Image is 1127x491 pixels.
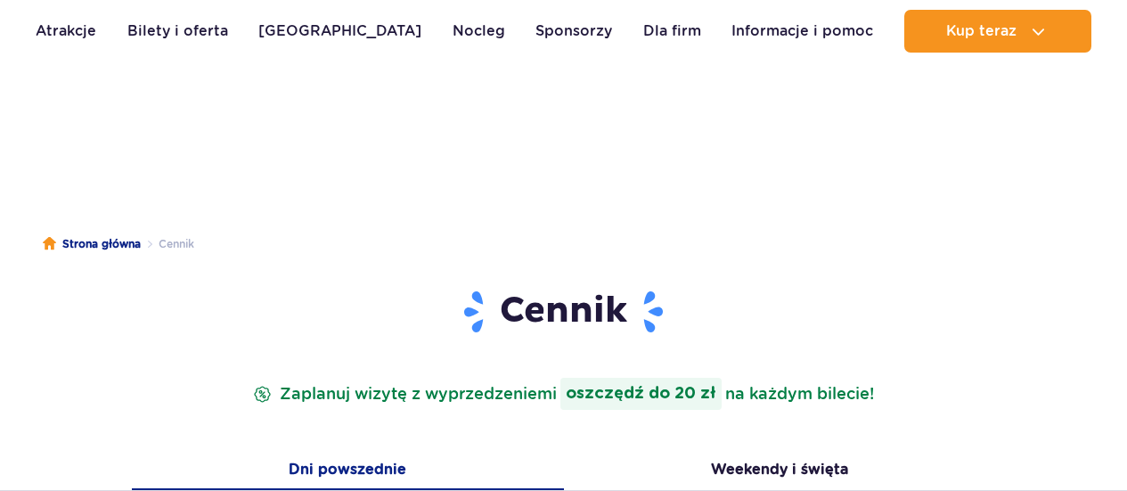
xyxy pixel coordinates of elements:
[127,10,228,53] a: Bilety i oferta
[643,10,701,53] a: Dla firm
[43,235,141,253] a: Strona główna
[249,378,878,410] p: Zaplanuj wizytę z wyprzedzeniem na każdym bilecie!
[731,10,873,53] a: Informacje i pomoc
[453,10,505,53] a: Nocleg
[564,453,996,490] button: Weekendy i święta
[904,10,1091,53] button: Kup teraz
[141,235,194,253] li: Cennik
[535,10,612,53] a: Sponsorzy
[36,10,96,53] a: Atrakcje
[560,378,722,410] strong: oszczędź do 20 zł
[258,10,421,53] a: [GEOGRAPHIC_DATA]
[946,23,1017,39] span: Kup teraz
[132,453,564,490] button: Dni powszednie
[145,289,983,335] h1: Cennik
